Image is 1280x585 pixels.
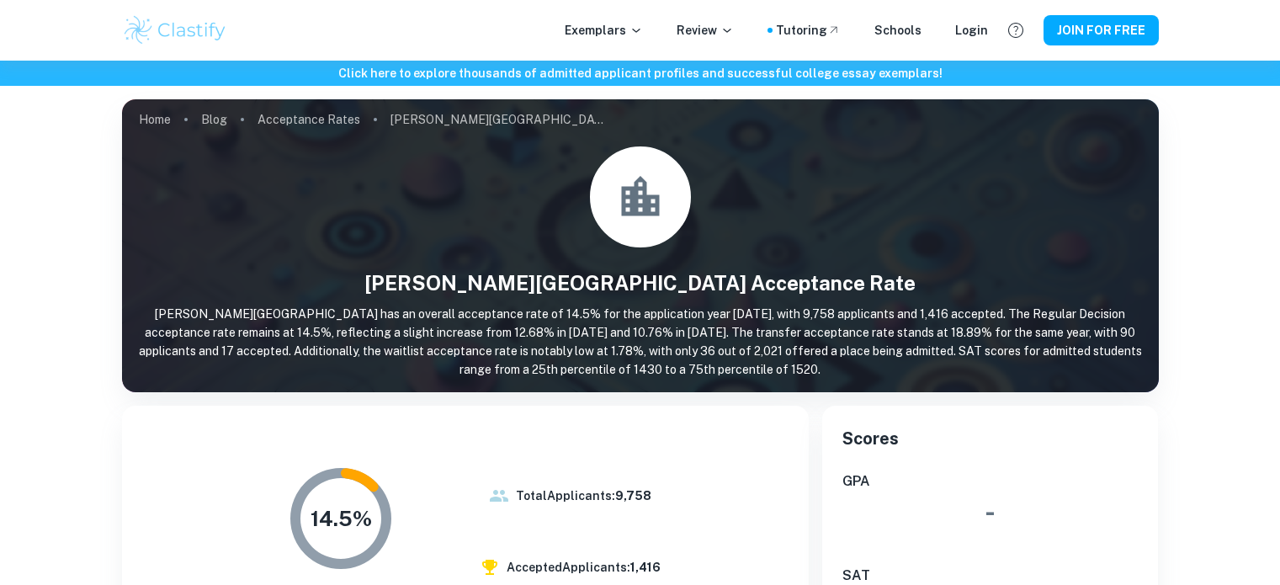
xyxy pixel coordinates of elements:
[122,268,1159,298] h1: [PERSON_NAME][GEOGRAPHIC_DATA] Acceptance Rate
[3,64,1277,82] h6: Click here to explore thousands of admitted applicant profiles and successful college essay exemp...
[201,108,227,131] a: Blog
[630,561,661,574] b: 1,416
[258,108,360,131] a: Acceptance Rates
[311,506,372,531] tspan: 14.5%
[139,108,171,131] a: Home
[615,489,651,503] b: 9,758
[516,487,651,505] h6: Total Applicants:
[776,21,841,40] a: Tutoring
[390,110,609,129] p: [PERSON_NAME][GEOGRAPHIC_DATA]
[842,471,1139,492] h6: GPA
[122,13,229,47] img: Clastify logo
[677,21,734,40] p: Review
[565,21,643,40] p: Exemplars
[1001,16,1030,45] button: Help and Feedback
[507,558,661,577] h6: Accepted Applicants:
[1044,15,1159,45] button: JOIN FOR FREE
[842,426,1139,451] h5: Scores
[122,305,1159,379] p: [PERSON_NAME][GEOGRAPHIC_DATA] has an overall acceptance rate of 14.5% for the application year [...
[842,492,1139,532] h3: -
[874,21,921,40] a: Schools
[955,21,988,40] a: Login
